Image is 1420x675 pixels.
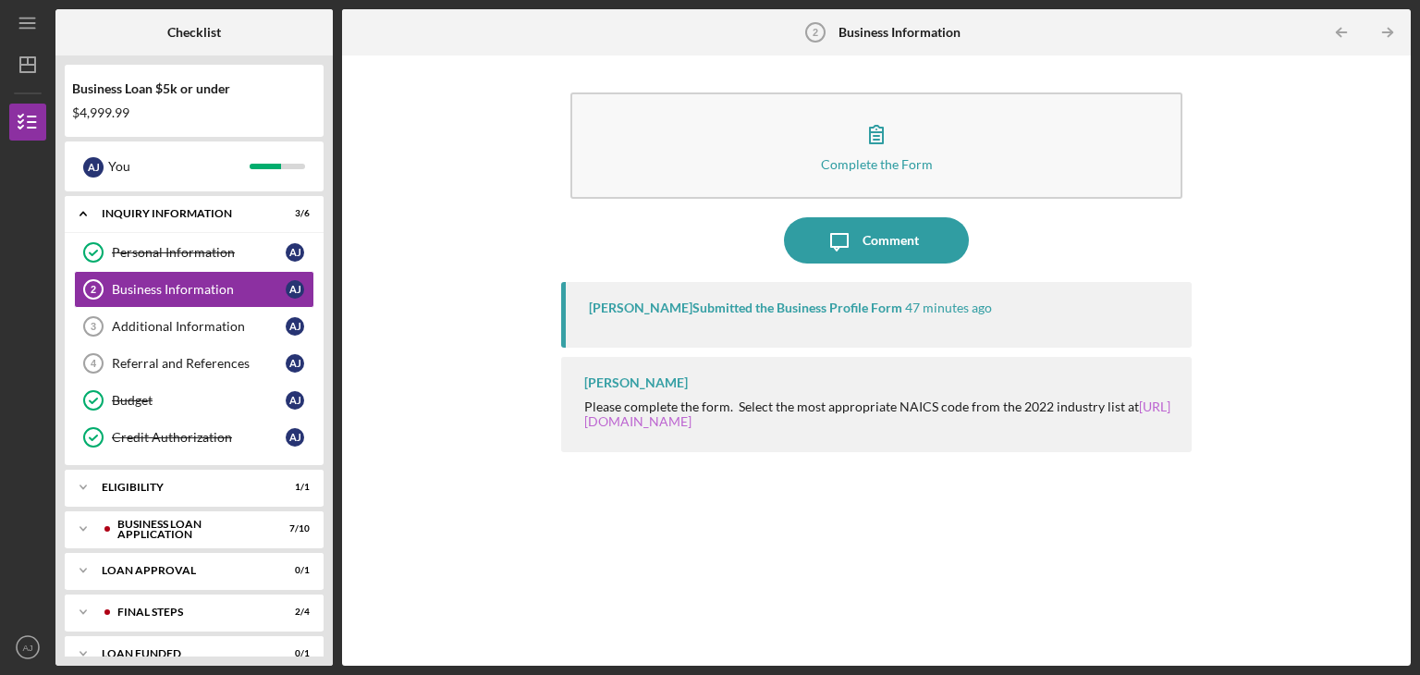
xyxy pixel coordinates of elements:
div: Complete the Form [821,157,933,171]
div: A J [83,157,104,178]
a: Personal InformationAJ [74,234,314,271]
div: Please complete the form. Select the most appropriate NAICS code from the 2022 industry list at [584,399,1173,429]
text: AJ [22,643,32,653]
tspan: 2 [813,27,818,38]
tspan: 3 [91,321,96,332]
div: Loan Approval [102,565,263,576]
div: BUSINESS LOAN APPLICATION [117,519,263,540]
div: 0 / 1 [276,565,310,576]
div: 0 / 1 [276,648,310,659]
div: A J [286,428,304,447]
button: Complete the Form [570,92,1182,199]
button: Comment [784,217,969,264]
div: You [108,151,250,182]
div: INQUIRY INFORMATION [102,208,263,219]
div: LOAN FUNDED [102,648,263,659]
div: Business Information [112,282,286,297]
div: [PERSON_NAME] [584,375,688,390]
div: A J [286,243,304,262]
div: Final Steps [117,607,263,618]
div: A J [286,354,304,373]
div: $4,999.99 [72,105,316,120]
div: Budget [112,393,286,408]
div: Additional Information [112,319,286,334]
a: Credit AuthorizationAJ [74,419,314,456]
div: Credit Authorization [112,430,286,445]
div: Business Loan $5k or under [72,81,316,96]
div: 2 / 4 [276,607,310,618]
div: Referral and References [112,356,286,371]
a: 3Additional InformationAJ [74,308,314,345]
div: A J [286,317,304,336]
a: 4Referral and ReferencesAJ [74,345,314,382]
b: Business Information [839,25,961,40]
tspan: 4 [91,358,97,369]
div: A J [286,280,304,299]
tspan: 2 [91,284,96,295]
a: 2Business InformationAJ [74,271,314,308]
button: AJ [9,629,46,666]
a: [URL][DOMAIN_NAME] [584,399,1170,429]
time: 2025-10-06 16:15 [905,301,992,315]
div: Personal Information [112,245,286,260]
div: Eligibility [102,482,263,493]
div: 3 / 6 [276,208,310,219]
b: Checklist [167,25,221,40]
div: 7 / 10 [276,523,310,534]
div: A J [286,391,304,410]
div: Comment [863,217,919,264]
div: 1 / 1 [276,482,310,493]
div: [PERSON_NAME] Submitted the Business Profile Form [589,301,902,315]
a: BudgetAJ [74,382,314,419]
